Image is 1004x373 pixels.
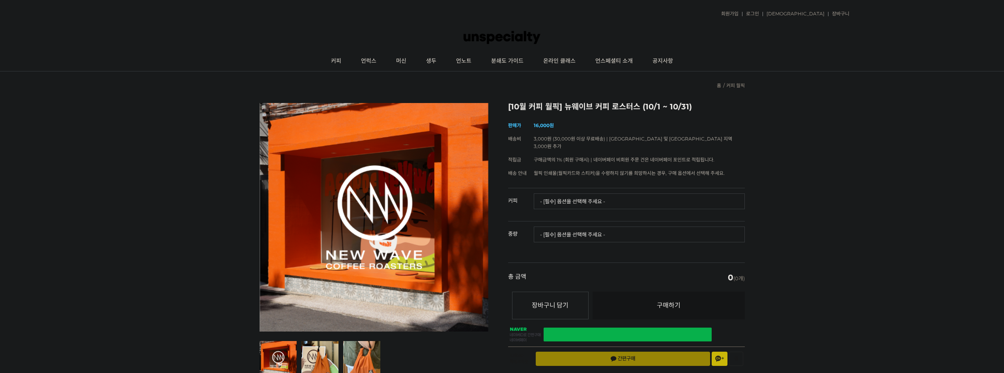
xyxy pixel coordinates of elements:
[712,352,727,366] button: 채널 추가
[544,328,712,341] a: 새창
[717,82,721,88] a: 홈
[643,51,683,71] a: 공지사항
[828,11,849,16] a: 장바구니
[657,302,681,309] span: 구매하기
[446,51,481,71] a: 언노트
[534,122,554,128] strong: 16,000원
[536,352,710,366] button: 간편구매
[464,26,540,49] img: 언스페셜티 몰
[728,273,733,282] em: 0
[734,356,738,362] span: 찜
[508,136,521,142] span: 배송비
[512,292,589,319] button: 장바구니 담기
[508,188,534,206] th: 커피
[728,274,745,281] span: (0개)
[726,82,745,88] a: 커피 월픽
[717,11,739,16] a: 회원가입
[729,352,743,366] button: 찜
[508,103,745,111] h2: [10월 커피 월픽] 뉴웨이브 커피 로스터스 (10/1 ~ 10/31)
[508,170,527,176] span: 배송 안내
[715,356,724,362] span: 채널 추가
[416,51,446,71] a: 생두
[593,292,745,319] a: 구매하기
[351,51,386,71] a: 언럭스
[508,157,521,163] span: 적립금
[729,328,742,341] a: 새창
[260,103,488,332] img: [10월 커피 월픽] 뉴웨이브 커피 로스터스 (10/1 ~ 10/31)
[610,356,636,362] span: 간편구매
[386,51,416,71] a: 머신
[534,170,725,176] span: 월픽 인쇄물(월픽카드와 스티커)을 수령하지 않기를 희망하시는 경우, 구매 옵션에서 선택해 주세요.
[763,11,825,16] a: [DEMOGRAPHIC_DATA]
[510,353,530,364] span: 카카오 톡체크아웃
[508,221,534,240] th: 중량
[321,51,351,71] a: 커피
[481,51,533,71] a: 분쇄도 가이드
[534,136,732,149] span: 3,000원 (30,000원 이상 무료배송) | [GEOGRAPHIC_DATA] 및 [GEOGRAPHIC_DATA] 지역 3,000원 추가
[742,11,759,16] a: 로그인
[534,157,714,163] span: 구매금액의 1% (회원 구매시) | 네이버페이 비회원 주문 건은 네이버페이 포인트로 적립됩니다.
[713,328,727,341] a: 새창
[508,122,521,128] span: 판매가
[533,51,585,71] a: 온라인 클래스
[508,274,526,281] strong: 총 금액
[585,51,643,71] a: 언스페셜티 소개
